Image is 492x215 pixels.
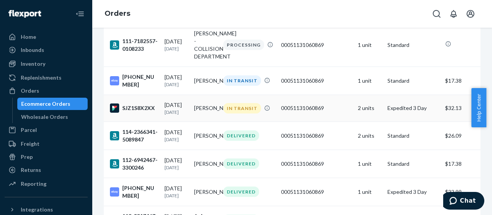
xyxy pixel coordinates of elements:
div: 00051131060869 [281,160,352,168]
p: [DATE] [165,81,188,88]
div: Integrations [21,206,53,213]
td: [PERSON_NAME] [191,122,221,150]
div: Home [21,33,36,41]
div: 112-6942467-3300246 [110,156,158,172]
td: [PERSON_NAME] - COLLISION DEPARTMENT [191,23,221,67]
img: Flexport logo [8,10,41,18]
div: [DATE] [165,101,188,115]
div: 00051131060869 [281,132,352,140]
div: [PHONE_NUMBER] [110,184,158,200]
td: 1 unit [355,67,384,95]
div: Returns [21,166,41,174]
div: [DATE] [165,73,188,88]
div: 00051131060869 [281,104,352,112]
button: Close Navigation [72,6,88,22]
a: Reporting [5,178,88,190]
div: Prep [21,153,33,161]
div: DELIVERED [223,187,259,197]
td: 1 unit [355,23,384,67]
ol: breadcrumbs [98,3,136,25]
div: IN TRANSIT [223,103,261,113]
a: Home [5,31,88,43]
td: [PERSON_NAME] [191,67,221,95]
button: Open notifications [446,6,461,22]
div: DELIVERED [223,158,259,169]
a: Orders [5,85,88,97]
p: [DATE] [165,109,188,115]
div: [PHONE_NUMBER] [110,73,158,88]
div: [DATE] [165,128,188,143]
p: Standard [387,41,439,49]
a: Prep [5,151,88,163]
td: $22.99 [442,178,488,206]
button: Help Center [471,88,486,127]
div: [DATE] [165,185,188,199]
a: Replenishments [5,72,88,84]
td: $32.13 [442,95,488,122]
div: [DATE] [165,38,188,52]
button: Open account menu [463,6,478,22]
div: Orders [21,87,39,95]
div: PROCESSING [223,40,264,50]
td: $17.38 [442,67,488,95]
p: Standard [387,132,439,140]
div: 00051131060869 [281,41,352,49]
div: 114-2366341-5089847 [110,128,158,143]
td: $26.09 [442,122,488,150]
p: [DATE] [165,45,188,52]
p: Standard [387,160,439,168]
td: 1 unit [355,150,384,178]
p: [DATE] [165,136,188,143]
div: 111-7182557-0108233 [110,37,158,53]
div: SJZ1S8X2XX [110,103,158,113]
a: Returns [5,164,88,176]
a: Inbounds [5,44,88,56]
a: Freight [5,138,88,150]
div: Freight [21,140,40,148]
td: 1 unit [355,178,384,206]
div: Inbounds [21,46,44,54]
div: DELIVERED [223,130,259,141]
div: [DATE] [165,157,188,171]
td: 2 units [355,122,384,150]
td: [PERSON_NAME] [191,95,221,122]
div: Wholesale Orders [21,113,68,121]
div: 00051131060869 [281,77,352,85]
td: 2 units [355,95,384,122]
td: [PERSON_NAME] [191,178,221,206]
p: Expedited 3 Day [387,188,439,196]
a: Ecommerce Orders [17,98,88,110]
p: [DATE] [165,192,188,199]
p: Standard [387,77,439,85]
p: [DATE] [165,164,188,171]
div: Reporting [21,180,47,188]
div: IN TRANSIT [223,75,261,86]
iframe: Opens a widget where you can chat to one of our agents [443,192,484,211]
p: Expedited 3 Day [387,104,439,112]
td: [PERSON_NAME] [191,150,221,178]
td: $17.38 [442,150,488,178]
div: 00051131060869 [281,188,352,196]
a: Inventory [5,58,88,70]
a: Orders [105,9,130,18]
div: Ecommerce Orders [21,100,70,108]
button: Open Search Box [429,6,444,22]
div: Replenishments [21,74,61,82]
div: Inventory [21,60,45,68]
a: Wholesale Orders [17,111,88,123]
a: Parcel [5,124,88,136]
div: Parcel [21,126,37,134]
